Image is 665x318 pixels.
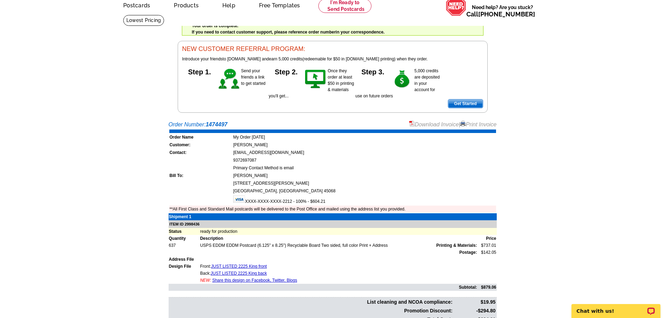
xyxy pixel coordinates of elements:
[567,296,665,318] iframe: LiveChat chat widget
[169,134,232,141] td: Order Name
[453,307,496,315] td: -$294.80
[460,121,466,126] img: small-print-icon.gif
[200,235,477,242] td: Description
[477,242,496,249] td: $737.01
[304,68,328,91] img: step-2.gif
[182,57,223,61] span: Introduce your friends
[233,195,496,205] td: XXXX-XXXX-XXXX-2212 - 100% - $604.21
[211,264,267,269] a: JUST LISTED 2225 King front
[355,68,390,75] h5: Step 3.
[169,213,200,220] td: Shipment 1
[409,121,415,126] img: small-pdf-icon.gif
[233,157,496,164] td: 9372697087
[200,278,211,283] span: NEW:
[409,120,497,129] div: |
[459,250,477,255] strong: Postage:
[210,271,267,276] a: JUST LISTED 2225 King back
[478,10,535,18] a: [PHONE_NUMBER]
[169,307,453,315] td: Promotion Discount:
[233,141,496,148] td: [PERSON_NAME]
[409,121,459,127] a: Download Invoice
[466,10,535,18] span: Call
[233,180,496,187] td: [STREET_ADDRESS][PERSON_NAME]
[169,206,496,213] td: **All First Class and Standard Mail postcards will be delivered to the Post Office and mailed usi...
[200,270,477,277] td: Back:
[169,172,232,179] td: Bill To:
[269,68,304,75] h5: Step 2.
[169,141,232,148] td: Customer:
[212,278,297,283] a: Share this design on Facebook, Twitter, Blogs
[169,242,200,249] td: 637
[169,298,453,306] td: List cleaning and NCOA compliance:
[477,284,496,291] td: $879.06
[233,172,496,179] td: [PERSON_NAME]
[200,263,477,270] td: Front:
[182,56,483,62] p: to [DOMAIN_NAME] and (redeemable for $50 in [DOMAIN_NAME] printing) when they order.
[233,149,496,156] td: [EMAIL_ADDRESS][DOMAIN_NAME]
[436,242,477,249] span: Printing & Materials:
[448,99,483,108] a: Get Started
[241,68,266,86] span: Send your friends a link to get started
[169,120,497,129] div: Order Number:
[269,68,354,98] span: Once they order at least $50 in printing & materials you'll get...
[165,36,172,37] img: u
[233,134,496,141] td: My Order [DATE]
[169,220,497,228] td: ITEM ID 2998436
[192,23,238,28] strong: Your order is complete.
[206,121,227,127] strong: 1474497
[182,45,483,53] h3: NEW CUSTOMER REFERRAL PROGRAM:
[390,68,414,91] img: step-3.gif
[169,284,478,291] td: Subtotal:
[182,68,217,75] h5: Step 1.
[453,298,496,306] td: $19.95
[477,235,496,242] td: Price
[217,68,241,91] img: step-1.gif
[460,121,496,127] a: Print Invoice
[169,235,200,242] td: Quantity
[233,187,496,194] td: [GEOGRAPHIC_DATA], [GEOGRAPHIC_DATA] 45068
[269,57,302,61] span: earn 5,000 credits
[233,195,245,203] img: visa.gif
[448,99,483,108] span: Get Started
[200,228,496,235] td: ready for production
[477,249,496,256] td: $142.05
[169,228,200,235] td: Status
[200,242,477,249] td: USPS EDDM EDDM Postcard (6.125" x 8.25") Recyclable Board Two sided, full color Print + Address
[169,149,232,156] td: Contact:
[233,164,496,171] td: Primary Contact Method is email
[169,263,200,270] td: Design File
[169,256,200,263] td: Address File
[355,68,440,98] span: 5,000 credits are deposited in your account for use on future orders
[466,4,539,18] span: Need help? Are you stuck?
